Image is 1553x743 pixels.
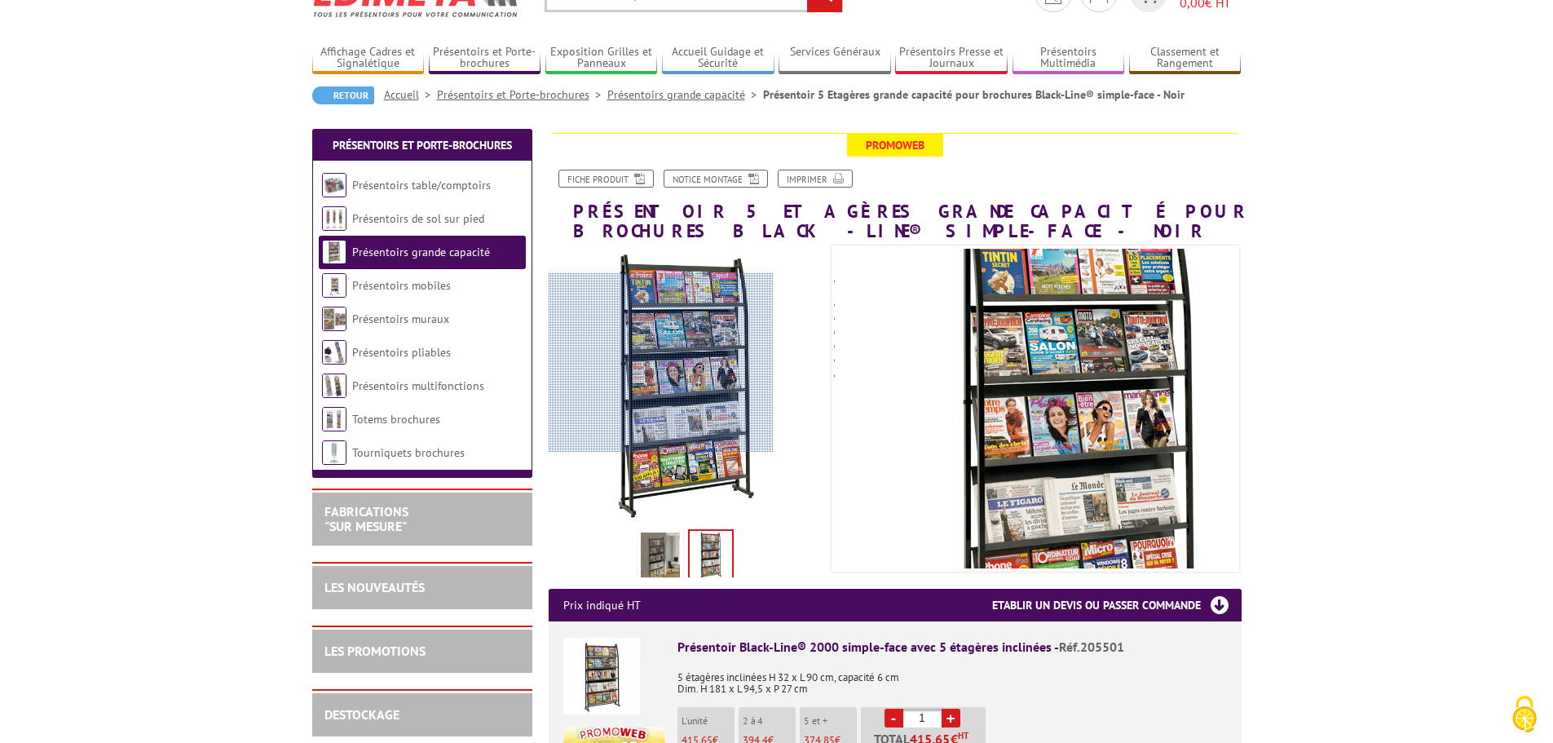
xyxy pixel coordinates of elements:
[352,278,451,293] a: Présentoirs mobiles
[322,273,346,298] img: Présentoirs mobiles
[352,378,484,393] a: Présentoirs multifonctions
[558,170,654,188] a: Fiche produit
[563,638,640,714] img: Présentoir Black-Line® 2000 simple-face avec 5 étagères inclinées
[324,643,426,659] a: LES PROMOTIONS
[1496,688,1553,743] button: Cookies (fenêtre modale)
[352,445,465,460] a: Tourniquets brochures
[437,87,607,102] a: Présentoirs et Porte-brochures
[641,533,680,583] img: presentoirs_grande_capacite_brichure_black_line_simple_face_205501.jpg
[835,197,1324,687] img: presentoirs_grande_capacite_205501.jpg
[835,241,1253,478] div: Livré avec notice de montage facile.
[563,589,641,621] p: Prix indiqué HT
[352,412,440,427] a: Totems brochures
[677,661,1227,695] p: 5 étagères inclinées H 32 x L 90 cm, capacité 6 cm Dim. H 181 x L 94,5 x P 27 cm
[1504,694,1545,735] img: Cookies (fenêtre modale)
[1129,45,1242,72] a: Classement et Rangement
[352,245,490,259] a: Présentoirs grande capacité
[690,531,732,582] img: presentoirs_grande_capacite_205501.jpg
[885,709,903,728] a: -
[322,374,346,398] img: Présentoirs multifonctions
[1013,45,1125,72] a: Présentoirs Multimédia
[322,340,346,365] img: Présentoirs pliables
[312,45,425,72] a: Affichage Cadres et Signalétique
[778,170,853,188] a: Imprimer
[804,715,857,727] p: 5 et +
[1059,639,1124,655] span: Réf.205501
[682,715,735,727] p: L'unité
[545,45,658,72] a: Exposition Grilles et Panneaux
[607,87,763,102] a: Présentoirs grande capacité
[352,211,484,226] a: Présentoirs de sol sur pied
[322,206,346,231] img: Présentoirs de sol sur pied
[942,709,960,728] a: +
[322,440,346,465] img: Tourniquets brochures
[322,407,346,431] img: Totems brochures
[324,706,399,723] a: DESTOCKAGE
[352,345,451,360] a: Présentoirs pliables
[333,138,512,153] a: Présentoirs et Porte-brochures
[958,730,968,741] sup: HT
[662,45,774,72] a: Accueil Guidage et Sécurité
[322,240,346,264] img: Présentoirs grande capacité
[779,45,891,72] a: Services Généraux
[324,503,408,534] a: FABRICATIONS"Sur Mesure"
[322,307,346,331] img: Présentoirs muraux
[992,589,1242,621] h3: Etablir un devis ou passer commande
[847,134,943,157] span: Promoweb
[664,170,768,188] a: Notice Montage
[324,579,425,595] a: LES NOUVEAUTÉS
[352,178,491,192] a: Présentoirs table/comptoirs
[677,638,1227,657] div: Présentoir Black-Line® 2000 simple-face avec 5 étagères inclinées -
[384,87,437,102] a: Accueil
[312,86,374,104] a: Retour
[429,45,541,72] a: Présentoirs et Porte-brochures
[352,312,449,326] a: Présentoirs muraux
[322,173,346,197] img: Présentoirs table/comptoirs
[743,715,796,727] p: 2 à 4
[895,45,1008,72] a: Présentoirs Presse et Journaux
[763,86,1185,103] li: Présentoir 5 Etagères grande capacité pour brochures Black-Line® simple-face - Noir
